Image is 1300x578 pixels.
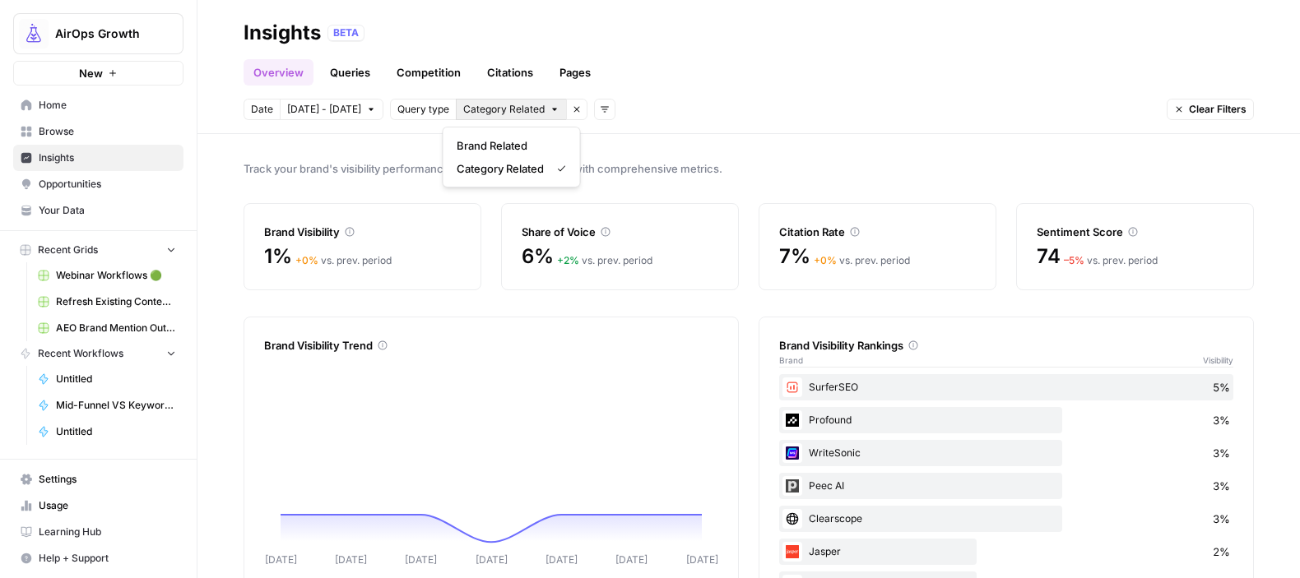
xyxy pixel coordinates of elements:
[13,61,183,86] button: New
[1213,412,1230,428] span: 3%
[19,19,49,49] img: AirOps Growth Logo
[56,372,176,386] span: Untitled
[13,238,183,262] button: Recent Grids
[1037,224,1233,240] div: Sentiment Score
[265,553,297,566] tspan: [DATE]
[443,127,581,187] div: Category Related
[264,337,718,354] div: Brand Visibility Trend
[557,253,652,268] div: vs. prev. period
[13,492,183,519] a: Usage
[782,443,802,463] img: cbtemd9yngpxf5d3cs29ym8ckjcf
[405,553,437,566] tspan: [DATE]
[1167,99,1254,120] button: Clear Filters
[55,25,155,42] span: AirOps Growth
[456,99,566,120] button: Category Related
[13,171,183,197] a: Opportunities
[39,472,176,487] span: Settings
[56,268,176,283] span: Webinar Workflows 🟢
[30,289,183,315] a: Refresh Existing Content (1)
[39,177,176,192] span: Opportunities
[557,254,579,266] span: + 2 %
[13,466,183,492] a: Settings
[30,315,183,341] a: AEO Brand Mention Outreach
[39,525,176,539] span: Learning Hub
[1064,253,1158,268] div: vs. prev. period
[38,346,123,361] span: Recent Workflows
[457,160,544,177] span: Category Related
[39,551,176,566] span: Help + Support
[39,150,176,165] span: Insights
[1203,354,1233,367] span: Visibility
[779,506,1233,532] div: Clearscope
[13,118,183,145] a: Browse
[39,498,176,513] span: Usage
[30,366,183,392] a: Untitled
[13,197,183,224] a: Your Data
[38,243,98,257] span: Recent Grids
[522,224,718,240] div: Share of Voice
[13,13,183,54] button: Workspace: AirOps Growth
[320,59,380,86] a: Queries
[779,440,1233,466] div: WriteSonic
[550,59,601,86] a: Pages
[546,553,578,566] tspan: [DATE]
[335,553,367,566] tspan: [DATE]
[463,102,545,117] span: Category Related
[814,253,910,268] div: vs. prev. period
[244,160,1254,177] span: Track your brand's visibility performance across answer engines with comprehensive metrics.
[56,294,176,309] span: Refresh Existing Content (1)
[779,243,810,270] span: 7%
[287,102,361,117] span: [DATE] - [DATE]
[522,243,554,270] span: 6%
[615,553,648,566] tspan: [DATE]
[39,124,176,139] span: Browse
[779,407,1233,433] div: Profound
[56,398,176,413] span: Mid-Funnel VS Keyword Research
[39,203,176,218] span: Your Data
[779,354,803,367] span: Brand
[56,321,176,335] span: AEO Brand Mention Outreach
[13,545,183,571] button: Help + Support
[13,92,183,118] a: Home
[295,253,392,268] div: vs. prev. period
[30,262,183,289] a: Webinar Workflows 🟢
[476,553,508,566] tspan: [DATE]
[1037,243,1061,270] span: 74
[39,98,176,113] span: Home
[1213,445,1230,461] span: 3%
[686,553,718,566] tspan: [DATE]
[779,337,1233,354] div: Brand Visibility Rankings
[1213,543,1230,560] span: 2%
[327,25,364,41] div: BETA
[56,424,176,439] span: Untitled
[264,224,461,240] div: Brand Visibility
[782,542,802,562] img: fp0dg114vt0u1b5c1qb312y1bryo
[30,392,183,418] a: Mid-Funnel VS Keyword Research
[244,59,313,86] a: Overview
[782,476,802,496] img: 7am1k4mqv57ixqoijcbmwmydc8ix
[782,410,802,430] img: z5mnau15jk0a3i3dbnjftp6o8oil
[1064,254,1084,266] span: – 5 %
[779,539,1233,565] div: Jasper
[779,473,1233,499] div: Peec AI
[457,137,560,154] span: Brand Related
[13,145,183,171] a: Insights
[1189,102,1247,117] span: Clear Filters
[251,102,273,117] span: Date
[280,99,383,120] button: [DATE] - [DATE]
[1213,379,1230,395] span: 5%
[30,418,183,445] a: Untitled
[264,243,292,270] span: 1%
[814,254,837,266] span: + 0 %
[779,224,976,240] div: Citation Rate
[295,254,318,266] span: + 0 %
[13,519,183,545] a: Learning Hub
[782,377,802,397] img: w57jo3udkqo1ra9pp5ane7em8etm
[13,341,183,366] button: Recent Workflows
[779,374,1233,400] div: SurferSEO
[387,59,471,86] a: Competition
[1213,511,1230,527] span: 3%
[477,59,543,86] a: Citations
[1213,478,1230,494] span: 3%
[244,20,321,46] div: Insights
